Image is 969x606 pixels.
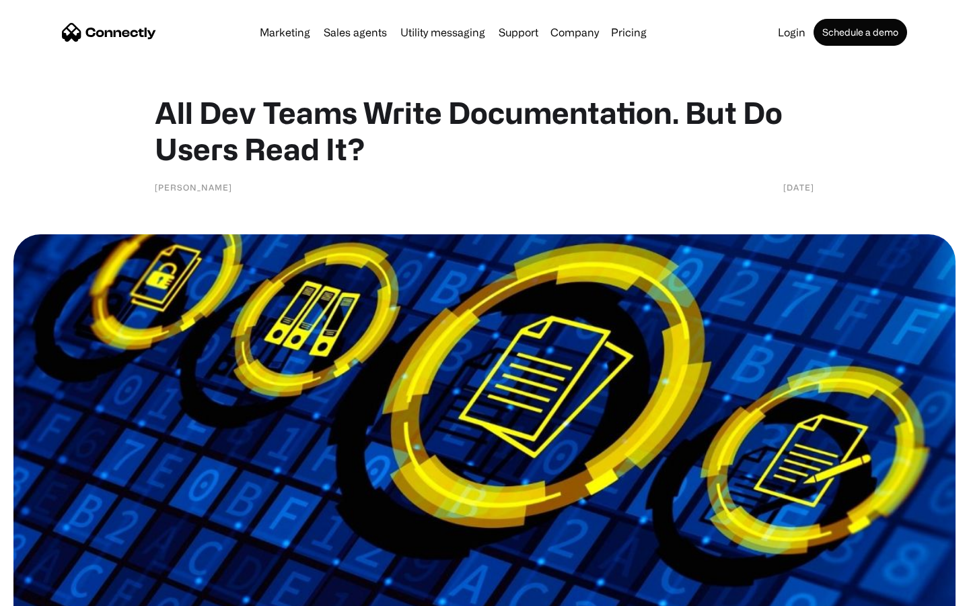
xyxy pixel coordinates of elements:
[783,180,814,194] div: [DATE]
[13,582,81,601] aside: Language selected: English
[318,27,392,38] a: Sales agents
[155,180,232,194] div: [PERSON_NAME]
[606,27,652,38] a: Pricing
[814,19,907,46] a: Schedule a demo
[493,27,544,38] a: Support
[550,23,599,42] div: Company
[27,582,81,601] ul: Language list
[395,27,491,38] a: Utility messaging
[155,94,814,167] h1: All Dev Teams Write Documentation. But Do Users Read It?
[773,27,811,38] a: Login
[254,27,316,38] a: Marketing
